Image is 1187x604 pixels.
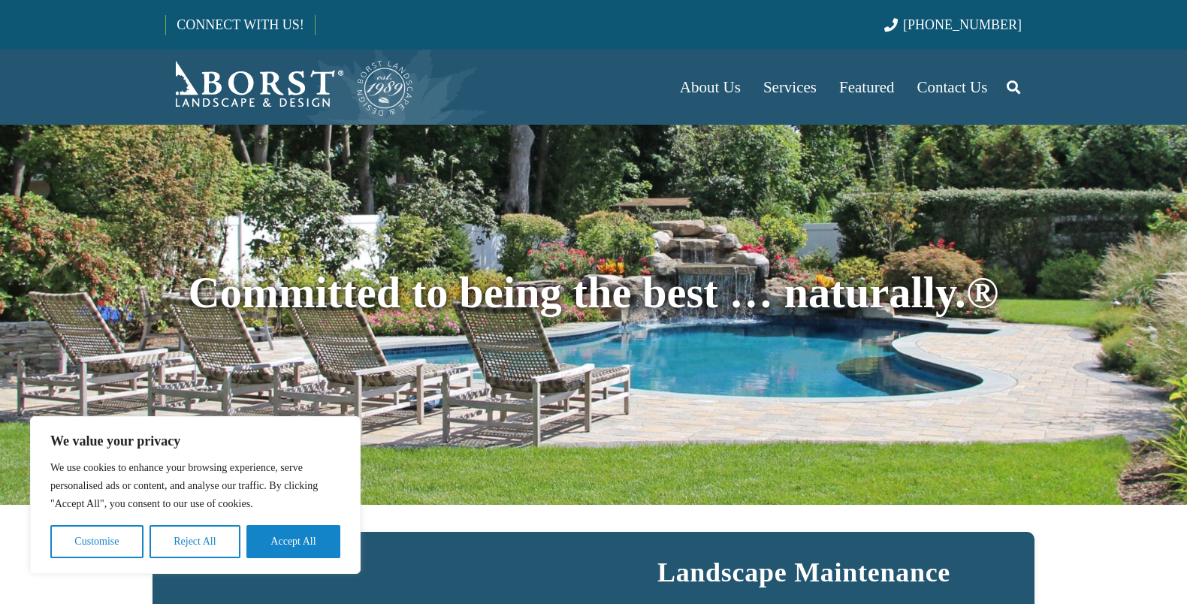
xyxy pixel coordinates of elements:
span: Contact Us [917,78,988,96]
button: Accept All [246,525,340,558]
span: [PHONE_NUMBER] [903,17,1022,32]
span: Services [763,78,817,96]
p: We value your privacy [50,432,340,450]
a: [PHONE_NUMBER] [884,17,1022,32]
span: Featured [839,78,894,96]
a: Contact Us [906,50,999,125]
p: We use cookies to enhance your browsing experience, serve personalised ads or content, and analys... [50,459,340,513]
button: Customise [50,525,143,558]
a: Search [998,68,1028,106]
strong: Landscape Maintenance [657,557,950,587]
a: CONNECT WITH US! [166,7,314,43]
span: About Us [680,78,741,96]
span: Committed to being the best … naturally.® [189,268,999,317]
a: Featured [828,50,905,125]
a: Borst-Logo [165,57,415,117]
div: We value your privacy [30,416,361,574]
a: Services [752,50,828,125]
a: About Us [669,50,752,125]
button: Reject All [150,525,240,558]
